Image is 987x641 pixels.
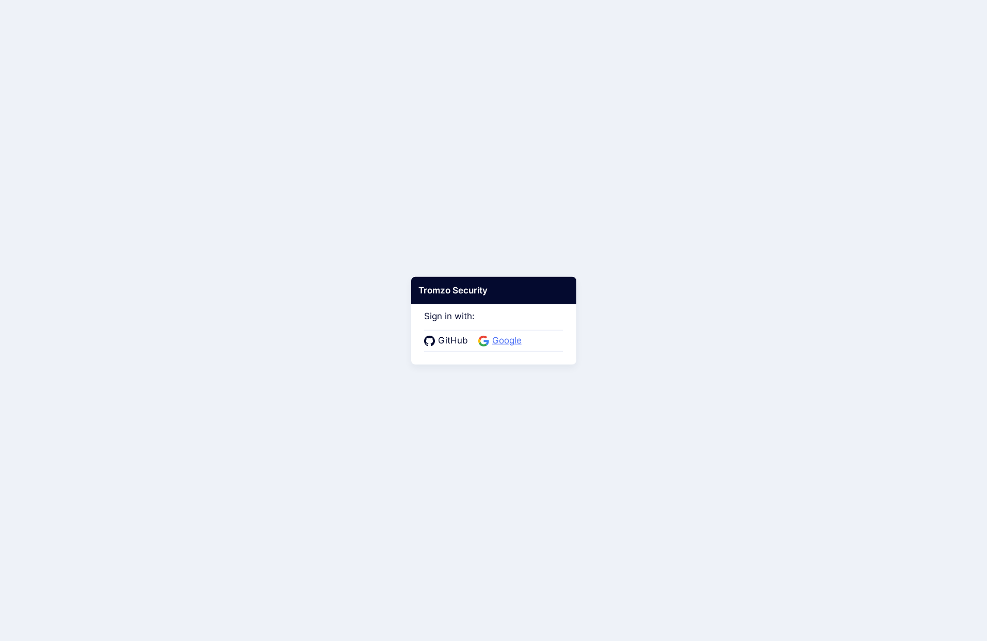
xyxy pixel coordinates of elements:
[435,334,471,348] span: GitHub
[489,334,525,348] span: Google
[424,334,471,348] a: GitHub
[424,297,563,351] div: Sign in with:
[411,276,576,304] div: Tromzo Security
[478,334,525,348] a: Google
